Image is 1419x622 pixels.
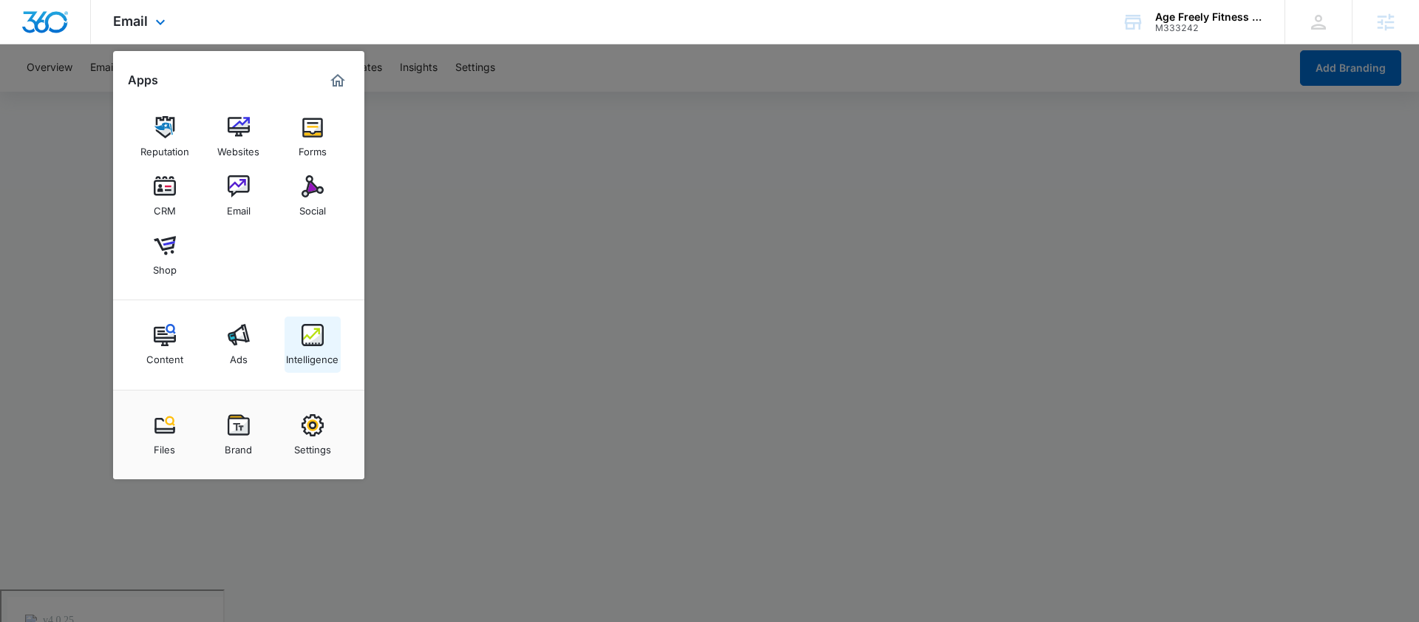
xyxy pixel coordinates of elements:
a: Content [137,317,193,373]
div: CRM [154,197,176,217]
div: Keywords by Traffic [163,87,249,97]
div: Intelligence [286,346,338,365]
a: Files [137,407,193,463]
a: Settings [285,407,341,463]
a: Shop [137,227,193,283]
a: Forms [285,109,341,165]
div: Social [299,197,326,217]
div: Email [227,197,251,217]
span: Email [113,13,148,29]
a: Marketing 360® Dashboard [326,69,350,92]
a: Intelligence [285,317,341,373]
div: Brand [225,436,252,456]
img: tab_domain_overview_orange.svg [40,86,52,98]
a: Websites [211,109,267,165]
a: Social [285,168,341,224]
div: Reputation [140,138,189,158]
a: Ads [211,317,267,373]
div: Forms [299,138,327,158]
div: Ads [230,346,248,365]
div: Files [154,436,175,456]
div: Domain: [DOMAIN_NAME] [38,38,163,50]
div: Shop [153,257,177,276]
div: Domain Overview [56,87,132,97]
div: Content [146,346,183,365]
div: Websites [217,138,259,158]
a: CRM [137,168,193,224]
div: Settings [294,436,331,456]
a: Brand [211,407,267,463]
img: tab_keywords_by_traffic_grey.svg [147,86,159,98]
img: logo_orange.svg [24,24,35,36]
h2: Apps [128,73,158,87]
a: Email [211,168,267,224]
div: v 4.0.25 [41,24,72,36]
a: Reputation [137,109,193,165]
img: website_grey.svg [24,38,35,50]
div: account id [1155,23,1263,33]
div: account name [1155,11,1263,23]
